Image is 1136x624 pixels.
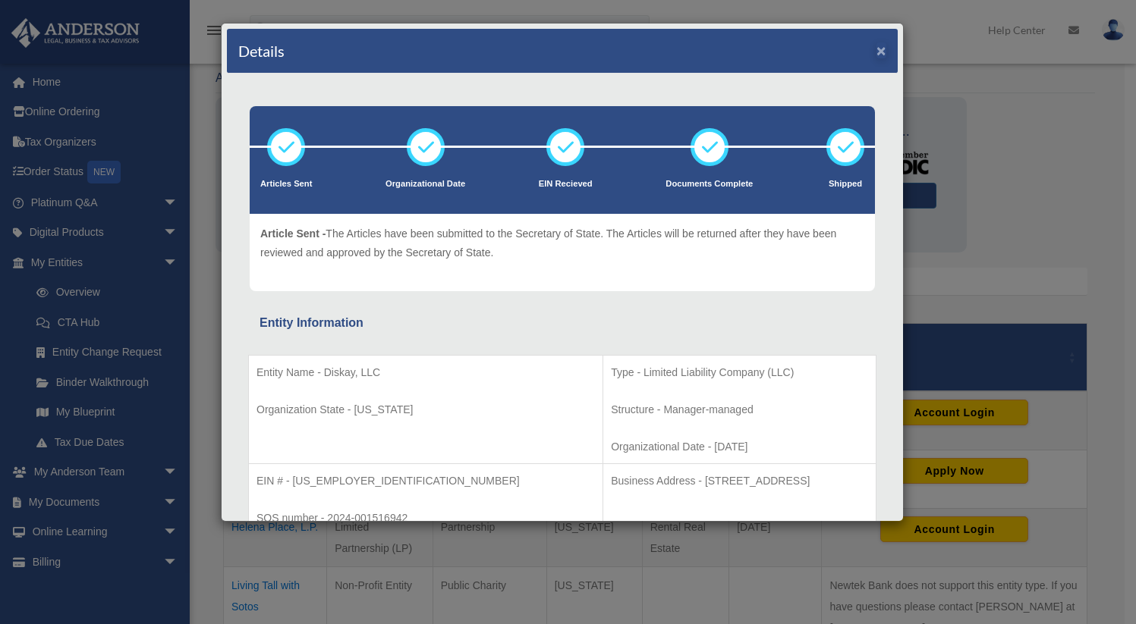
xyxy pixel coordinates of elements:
[260,227,326,240] span: Article Sent -
[260,177,312,192] p: Articles Sent
[611,437,868,456] p: Organizational Date - [DATE]
[611,400,868,419] p: Structure - Manager-managed
[385,177,465,192] p: Organizational Date
[826,177,864,192] p: Shipped
[611,363,868,382] p: Type - Limited Liability Company (LLC)
[539,177,593,192] p: EIN Recieved
[256,472,595,491] p: EIN # - [US_EMPLOYER_IDENTIFICATION_NUMBER]
[256,400,595,419] p: Organization State - [US_STATE]
[876,42,886,58] button: ×
[238,40,285,61] h4: Details
[611,472,868,491] p: Business Address - [STREET_ADDRESS]
[256,509,595,528] p: SOS number - 2024-001516942
[260,312,865,334] div: Entity Information
[666,177,753,192] p: Documents Complete
[256,363,595,382] p: Entity Name - Diskay, LLC
[260,224,864,262] p: The Articles have been submitted to the Secretary of State. The Articles will be returned after t...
